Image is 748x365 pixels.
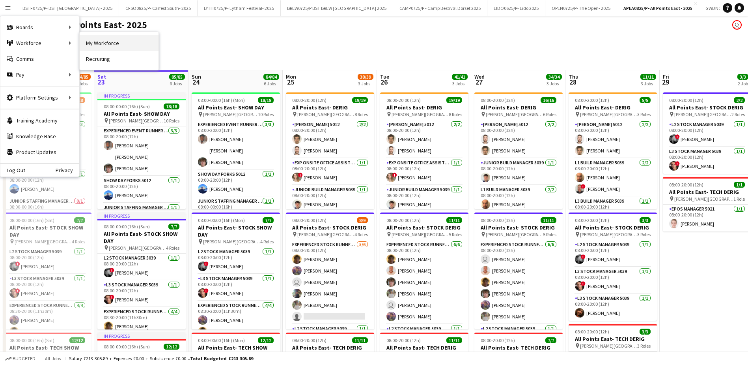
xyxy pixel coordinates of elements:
span: 08:00-00:00 (16h) (Sun) [104,224,150,230]
span: 2/2 [734,97,745,103]
span: 12/12 [69,337,85,343]
app-card-role: [PERSON_NAME] 50122/208:00-20:00 (12h)[PERSON_NAME][PERSON_NAME] [380,120,468,158]
span: 08:00-20:00 (12h) [669,182,703,188]
span: 23 [96,77,106,87]
span: 4 Roles [166,245,179,251]
h3: All Points East- DERIG [380,104,468,111]
app-card-role: Experienced Stock Runner 50126/608:00-20:00 (12h) [PERSON_NAME][PERSON_NAME][PERSON_NAME][PERSON_... [474,240,563,324]
span: 7/7 [168,224,179,230]
a: Log Out [0,167,25,173]
span: 2 Roles [731,111,745,117]
span: 08:00-00:00 (16h) (Mon) [198,97,245,103]
span: 10 Roles [164,118,179,124]
div: 6 Jobs [170,81,185,87]
span: [PERSON_NAME][GEOGRAPHIC_DATA] [580,343,637,349]
span: 08:00-00:00 (16h) (Sun) [104,344,150,350]
a: Product Updates [0,144,79,160]
button: LIDO0625/P- Lido 2025 [487,0,545,16]
a: Knowledge Base [0,128,79,144]
span: 3/3 [640,329,651,335]
span: 5 Roles [543,231,556,237]
button: Budgeted [4,354,37,363]
span: [PERSON_NAME][GEOGRAPHIC_DATA] [297,111,354,117]
span: ! [15,262,20,266]
app-card-role: Junior Staffing Manager 50391/1 [97,203,186,230]
span: 3 Roles [637,111,651,117]
a: Privacy [56,167,79,173]
span: 11/11 [352,337,368,343]
span: 7/7 [545,337,556,343]
span: 26 [379,77,389,87]
span: 85/85 [169,74,185,80]
button: CAMP0725/P - Camp Bestival Dorset 2025 [393,0,487,16]
span: Wed [474,73,485,80]
span: ! [392,173,397,177]
span: 4 Roles [354,231,368,237]
app-card-role: Exp Onsite Office Assistant 50121/108:00-20:00 (12h)![PERSON_NAME] [380,158,468,185]
span: [PERSON_NAME][GEOGRAPHIC_DATA] [486,111,543,117]
app-job-card: 08:00-20:00 (12h)3/3All Points East- STOCK DERIG [PERSON_NAME][GEOGRAPHIC_DATA]3 RolesL2 Stock Ma... [569,213,657,321]
div: 3 Jobs [547,81,561,87]
span: ! [15,288,20,293]
app-card-role: Experienced Event Runner 50123/308:00-20:00 (12h)[PERSON_NAME][PERSON_NAME][PERSON_NAME] [192,120,280,170]
span: 08:00-00:00 (16h) (Sat) [9,217,54,223]
span: 28 [567,77,578,87]
span: Mon [286,73,296,80]
app-job-card: 08:00-20:00 (12h)16/16All Points East- DERIG [PERSON_NAME][GEOGRAPHIC_DATA]6 Roles[PERSON_NAME] 5... [474,92,563,209]
span: 38/39 [358,74,373,80]
span: [PERSON_NAME][GEOGRAPHIC_DATA] [297,231,354,237]
div: Workforce [0,35,79,51]
app-card-role: L2 Stock Manager 50391/108:00-20:00 (12h)![PERSON_NAME] [97,254,186,280]
app-card-role: L1 Build Manager 50392/208:00-20:00 (12h)[PERSON_NAME]![PERSON_NAME] [569,158,657,197]
span: 18/18 [258,97,274,103]
div: Platform Settings [0,90,79,105]
div: Salary £213 305.89 + Expenses £0.00 + Subsistence £0.00 = [69,356,253,361]
app-card-role: Junior Build Manager 50391/108:00-20:00 (12h)[PERSON_NAME] [474,158,563,185]
h3: All Points East- TECH DERIG [380,344,468,351]
app-card-role: L3 Stock Manager 50391/108:00-20:00 (12h)![PERSON_NAME] [192,274,280,301]
app-user-avatar: Grace Shorten [732,20,742,30]
span: 08:00-20:00 (12h) [292,337,326,343]
span: 08:00-00:00 (16h) (Mon) [198,217,245,223]
span: 08:00-00:00 (16h) (Mon) [198,337,245,343]
div: 08:00-20:00 (12h)11/11All Points East- STOCK DERIG [PERSON_NAME][GEOGRAPHIC_DATA]5 RolesExperienc... [474,213,563,329]
div: 3 Jobs [452,81,467,87]
app-card-role: L3 Stock Manager 50391/108:00-20:00 (12h)![PERSON_NAME] [569,267,657,294]
h3: All Points East- SHOW DAY [97,110,186,117]
span: 11/11 [446,217,462,223]
h3: All Points East- STOCK DERIG [380,224,468,231]
span: Sun [192,73,201,80]
span: [PERSON_NAME][GEOGRAPHIC_DATA] [203,239,260,245]
span: [PERSON_NAME][GEOGRAPHIC_DATA] [203,111,258,117]
span: 08:00-00:00 (16h) (Sat) [9,337,54,343]
app-card-role: L2 Stock Manager 50391/108:00-20:00 (12h)![PERSON_NAME] [192,247,280,274]
span: 08:00-20:00 (12h) [575,217,609,223]
app-job-card: 08:00-20:00 (12h)5/5All Points East- DERIG [PERSON_NAME][GEOGRAPHIC_DATA]3 Roles[PERSON_NAME] 501... [569,92,657,209]
button: LYTH0725/P- Lytham Festival- 2025 [198,0,281,16]
span: 11/11 [446,337,462,343]
h3: All Points East- TECH DERIG [474,344,563,351]
app-card-role: [PERSON_NAME] 50122/208:00-20:00 (12h)[PERSON_NAME][PERSON_NAME] [474,120,563,158]
span: 08:00-20:00 (12h) [386,217,421,223]
span: 5/5 [640,97,651,103]
div: 08:00-00:00 (16h) (Mon)18/18All Points East- SHOW DAY [PERSON_NAME][GEOGRAPHIC_DATA]10 RolesExper... [192,92,280,209]
span: ! [298,173,303,177]
span: Sat [97,73,106,80]
button: BSTF0725/P- BST [GEOGRAPHIC_DATA]- 2025 [16,0,119,16]
span: 08:00-20:00 (12h) [292,97,326,103]
app-card-role: [PERSON_NAME] 50122/208:00-20:00 (12h)[PERSON_NAME][PERSON_NAME] [286,120,374,158]
app-card-role: Junior Build Manager 50391/108:00-20:00 (12h)[PERSON_NAME] [286,185,374,212]
span: 11/11 [640,74,656,80]
button: CFSO0825/P- Carfest South- 2025 [119,0,198,16]
span: ! [581,254,586,259]
app-card-role: L3 Build Manager 50391/108:00-20:00 (12h) [569,197,657,224]
div: Pay [0,67,79,83]
span: 12/12 [164,344,179,350]
span: 8 Roles [354,111,368,117]
a: Training Academy [0,113,79,128]
span: ! [204,288,209,293]
span: 3/3 [640,217,651,223]
div: 08:00-00:00 (16h) (Mon)7/7All Points East- STOCK SHOW DAY [PERSON_NAME][GEOGRAPHIC_DATA]4 RolesL2... [192,213,280,329]
span: 08:00-20:00 (12h) [575,329,609,335]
